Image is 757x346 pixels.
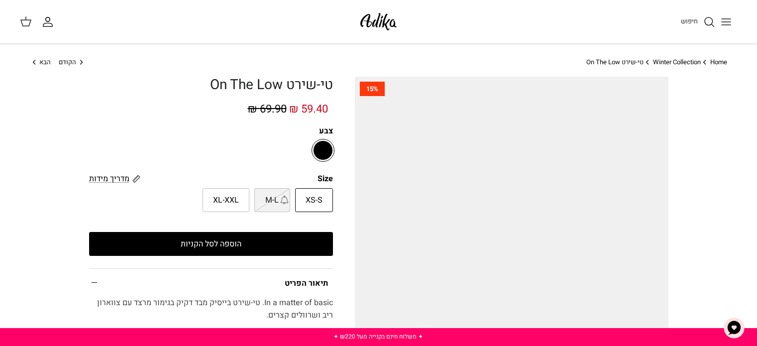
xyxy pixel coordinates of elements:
[248,101,287,117] span: 69.90 ₪
[59,58,86,67] a: הקודם
[39,57,51,67] span: הבא
[681,16,715,28] a: חיפוש
[89,173,129,185] span: מדריך מידות
[30,58,51,67] a: הבא
[213,194,239,207] span: XL-XXL
[89,173,140,184] a: מדריך מידות
[59,57,76,67] span: הקודם
[89,297,333,332] div: In a matter of basic. טי-שירט בייסיק מבד דקיק בגימור מרצד עם צווארון ריב ושרוולים קצרים.
[719,313,749,343] button: צ'אט
[30,58,727,67] nav: Breadcrumbs
[715,11,737,33] button: Toggle menu
[89,232,333,256] button: הוספה לסל הקניות
[586,57,644,67] a: טי-שירט On The Low
[357,10,400,33] img: Adika IL
[653,57,701,67] a: Winter Collection
[89,269,333,296] summary: תיאור הפריט
[89,77,333,94] h1: טי-שירט On The Low
[89,125,333,136] label: צבע
[265,194,279,207] span: M-L
[306,194,323,207] span: XS-S
[333,332,423,341] a: ✦ משלוח חינם בקנייה מעל ₪220 ✦
[681,16,698,26] span: חיפוש
[710,57,727,67] a: Home
[289,101,328,117] span: 59.40 ₪
[42,16,58,28] a: החשבון שלי
[318,173,333,184] legend: Size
